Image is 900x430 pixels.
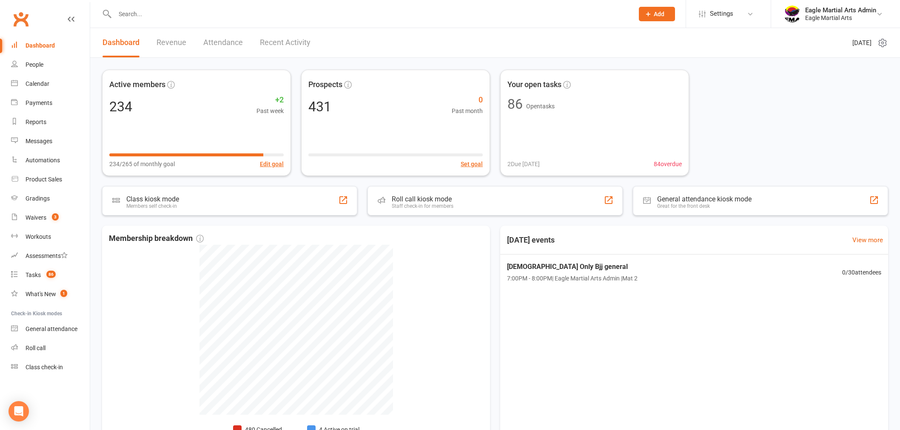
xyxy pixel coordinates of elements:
div: 234 [109,100,132,113]
a: Reports [11,113,90,132]
div: Automations [26,157,60,164]
a: Messages [11,132,90,151]
span: Open tasks [526,103,555,110]
a: Workouts [11,227,90,246]
a: Product Sales [11,170,90,189]
div: Assessments [26,252,68,259]
span: 84 overdue [654,159,682,169]
span: Your open tasks [507,79,561,91]
button: Add [639,7,675,21]
a: Tasks 86 [11,266,90,285]
span: 7:00PM - 8:00PM | Eagle Martial Arts Admin | Mat 2 [507,274,638,283]
span: Prospects [308,79,342,91]
div: Product Sales [26,176,62,183]
div: Eagle Martial Arts Admin [805,6,876,14]
span: 234/265 of monthly goal [109,159,175,169]
div: Open Intercom Messenger [9,401,29,422]
div: Roll call kiosk mode [392,195,453,203]
div: Messages [26,138,52,144]
a: Roll call [11,339,90,358]
div: What's New [26,291,56,297]
a: Payments [11,93,90,113]
button: Set goal [461,159,483,169]
span: 2 Due [DATE] [507,159,540,169]
a: Class kiosk mode [11,358,90,377]
div: Dashboard [26,42,55,49]
div: Members self check-in [126,203,179,209]
a: Assessments [11,246,90,266]
div: General attendance kiosk mode [657,195,752,203]
div: Waivers [26,214,46,221]
div: Gradings [26,195,50,202]
a: Waivers 3 [11,208,90,227]
div: General attendance [26,325,77,332]
a: General attendance kiosk mode [11,320,90,339]
span: Past week [256,106,284,116]
div: Class check-in [26,364,63,371]
div: Tasks [26,272,41,278]
div: 86 [507,97,523,111]
a: People [11,55,90,74]
span: Active members [109,79,165,91]
h3: [DATE] events [500,232,561,248]
span: 86 [46,271,56,278]
div: Calendar [26,80,49,87]
div: Eagle Martial Arts [805,14,876,22]
a: Automations [11,151,90,170]
a: Calendar [11,74,90,93]
a: Revenue [157,28,186,57]
span: +2 [256,94,284,106]
span: Settings [710,4,733,23]
img: thumb_image1738041739.png [784,6,801,23]
a: View more [852,235,883,245]
span: 0 [452,94,483,106]
a: Gradings [11,189,90,208]
div: Reports [26,119,46,125]
div: Workouts [26,233,51,240]
div: People [26,61,43,68]
a: Dashboard [11,36,90,55]
a: What's New1 [11,285,90,304]
button: Edit goal [260,159,284,169]
a: Dashboard [103,28,140,57]
div: Roll call [26,345,46,351]
div: 431 [308,100,331,113]
span: 1 [60,290,67,297]
span: Membership breakdown [109,232,204,245]
div: Payments [26,99,52,106]
a: Recent Activity [260,28,310,57]
span: 0 / 30 attendees [842,268,881,277]
span: [DATE] [852,38,872,48]
div: Great for the front desk [657,203,752,209]
input: Search... [112,8,628,20]
div: Class kiosk mode [126,195,179,203]
a: Attendance [203,28,243,57]
span: Past month [452,106,483,116]
span: Add [654,11,664,17]
div: Staff check-in for members [392,203,453,209]
span: [DEMOGRAPHIC_DATA] Only Bjj general [507,261,638,272]
a: Clubworx [10,8,31,30]
span: 3 [52,213,59,221]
